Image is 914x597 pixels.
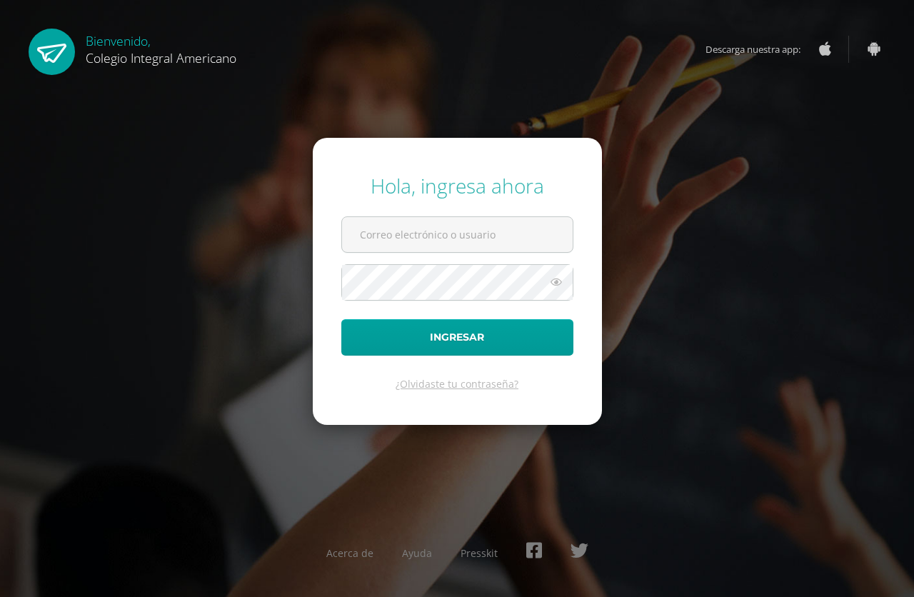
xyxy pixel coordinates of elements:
span: Descarga nuestra app: [705,36,815,63]
input: Correo electrónico o usuario [342,217,573,252]
div: Bienvenido, [86,29,236,66]
span: Colegio Integral Americano [86,49,236,66]
a: ¿Olvidaste tu contraseña? [396,377,518,391]
button: Ingresar [341,319,573,356]
a: Ayuda [402,546,432,560]
a: Acerca de [326,546,373,560]
a: Presskit [461,546,498,560]
div: Hola, ingresa ahora [341,172,573,199]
